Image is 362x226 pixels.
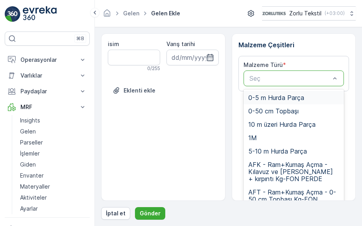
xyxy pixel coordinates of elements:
[248,189,340,210] span: AFT - Ram+Kumaş Açma - 0-50 cm Topbaşı Kg-FON PERDE
[262,9,286,18] img: 6-1-9-3_wQBzyll.png
[7,142,35,149] span: İlk Ağırlık :
[123,10,139,17] a: Gelen
[5,52,90,68] button: Operasyonlar
[17,115,90,126] a: Insights
[50,155,200,162] span: KKTT - Kalite Kontrol - 0-50 cm Topbaşı Kg-TÜL PERDE
[20,183,50,191] p: Materyaller
[5,6,20,22] img: logo
[248,134,257,141] span: 1M
[20,194,47,202] p: Aktiviteler
[17,203,90,214] a: Ayarlar
[5,68,90,83] button: Varlıklar
[17,126,90,137] a: Gelen
[101,207,130,220] button: İptal et
[20,150,40,157] p: İşlemler
[23,6,57,22] img: logo_light-DOdMpM7g.png
[17,148,90,159] a: İşlemler
[262,6,356,20] button: Zorlu Tekstil(+03:00)
[20,117,40,124] p: Insights
[7,168,37,175] span: Net Tutar :
[37,168,48,175] span: 0 kg
[289,9,321,17] p: Zorlu Tekstil
[5,99,90,115] button: MRF
[108,41,119,47] label: isim
[248,107,299,115] span: 0-50 cm Topbaşı
[17,170,90,181] a: Envanter
[20,72,74,80] p: Varlıklar
[325,10,345,17] p: ( +03:00 )
[103,12,111,19] a: Ana Sayfa
[39,181,51,188] span: 0 kg
[7,129,26,136] span: Name :
[20,56,74,64] p: Operasyonlar
[135,207,165,220] button: Gönder
[17,159,90,170] a: Giden
[20,87,74,95] p: Paydaşlar
[106,209,126,217] p: İptal et
[238,40,349,50] p: Malzeme Çeşitleri
[20,172,44,180] p: Envanter
[150,9,182,17] span: Gelen ekle
[166,41,195,47] label: Varış tarihi
[140,209,161,217] p: Gönder
[7,155,50,162] span: Malzeme Türü :
[35,142,46,149] span: 0 kg
[17,137,90,148] a: Parseller
[20,205,38,213] p: Ayarlar
[147,65,160,72] p: 0 / 255
[20,139,43,146] p: Parseller
[20,161,36,169] p: Giden
[20,103,74,111] p: MRF
[248,161,340,182] span: AFK - Ram+Kumaş Açma - Kılavuz ve [PERSON_NAME] + kırpıntı Kg-FON PERDE
[124,87,155,94] p: Eklenti ekle
[166,50,219,65] input: dd/mm/yyyy
[7,181,39,188] span: Son Ağırlık :
[248,148,307,155] span: 5-10 m Hurda Parça
[282,207,321,217] p: Gelen #4812
[248,94,304,101] span: 0-5 m Hurda Parça
[20,128,36,135] p: Gelen
[17,181,90,192] a: Materyaller
[248,121,316,128] span: 10 m üzeri Hurda Parça
[108,84,160,97] button: Dosya Yükle
[17,192,90,203] a: Aktiviteler
[26,129,59,136] span: Gelen #4811
[244,61,283,68] label: Malzeme Türü
[76,35,84,42] p: ⌘B
[5,83,90,99] button: Paydaşlar
[283,7,320,16] p: Gelen #4811
[249,74,331,83] p: Seç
